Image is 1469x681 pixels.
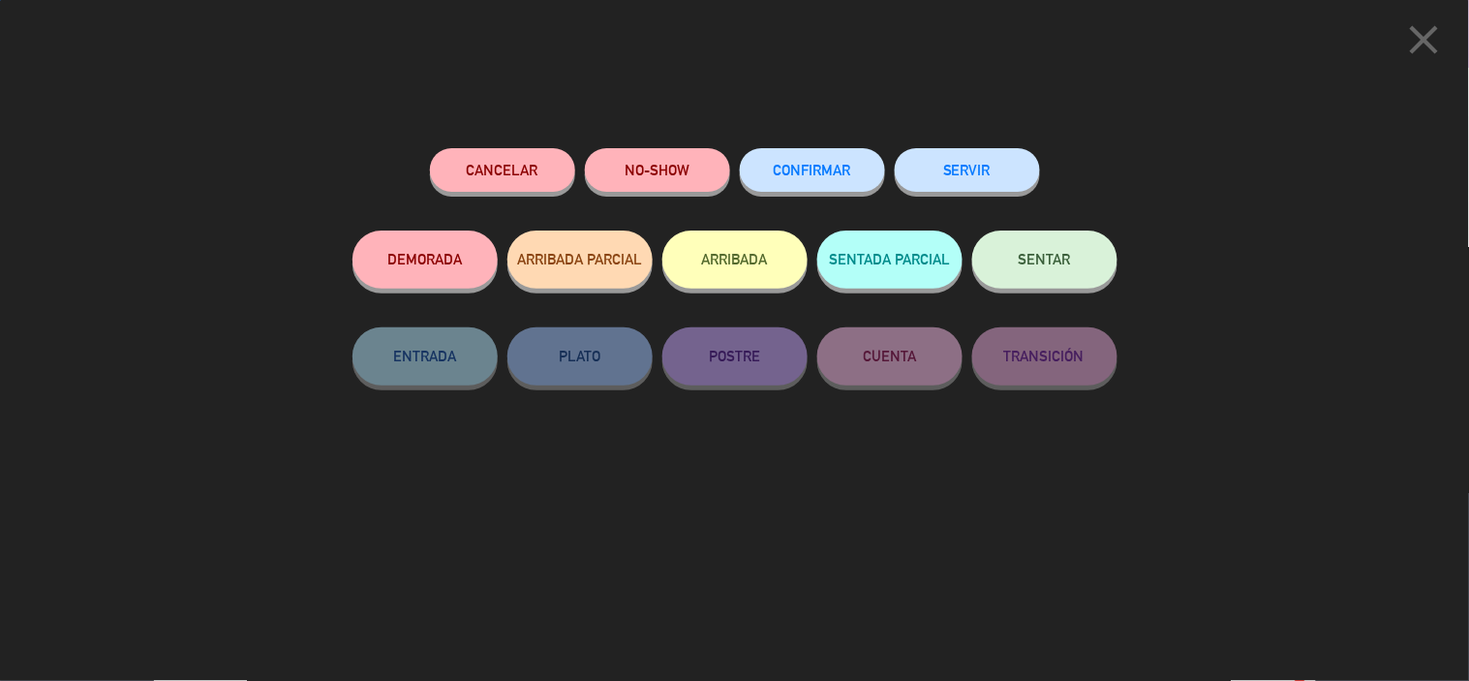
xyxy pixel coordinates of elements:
span: SENTAR [1019,251,1071,267]
i: close [1400,15,1449,64]
button: POSTRE [662,327,808,386]
span: ARRIBADA PARCIAL [517,251,642,267]
button: SENTADA PARCIAL [817,231,963,289]
button: close [1394,15,1454,72]
button: SENTAR [972,231,1117,289]
button: NO-SHOW [585,148,730,192]
button: DEMORADA [352,231,498,289]
span: CONFIRMAR [774,162,851,178]
button: SERVIR [895,148,1040,192]
button: ARRIBADA [662,231,808,289]
button: Cancelar [430,148,575,192]
button: PLATO [507,327,653,386]
button: ARRIBADA PARCIAL [507,231,653,289]
button: ENTRADA [352,327,498,386]
button: CUENTA [817,327,963,386]
button: CONFIRMAR [740,148,885,192]
button: TRANSICIÓN [972,327,1117,386]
